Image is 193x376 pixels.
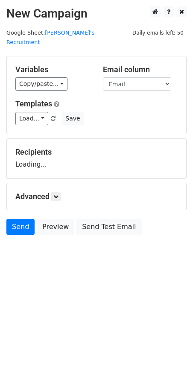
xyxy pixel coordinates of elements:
a: Daily emails left: 50 [129,29,187,36]
button: Save [61,112,84,125]
h5: Email column [103,65,178,74]
a: Templates [15,99,52,108]
a: Load... [15,112,48,125]
h5: Variables [15,65,90,74]
a: Copy/paste... [15,77,67,91]
a: Send [6,219,35,235]
h2: New Campaign [6,6,187,21]
div: Loading... [15,147,178,170]
a: Preview [37,219,74,235]
small: Google Sheet: [6,29,94,46]
a: [PERSON_NAME]'s Recruitment [6,29,94,46]
h5: Advanced [15,192,178,201]
span: Daily emails left: 50 [129,28,187,38]
a: Send Test Email [76,219,141,235]
h5: Recipients [15,147,178,157]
